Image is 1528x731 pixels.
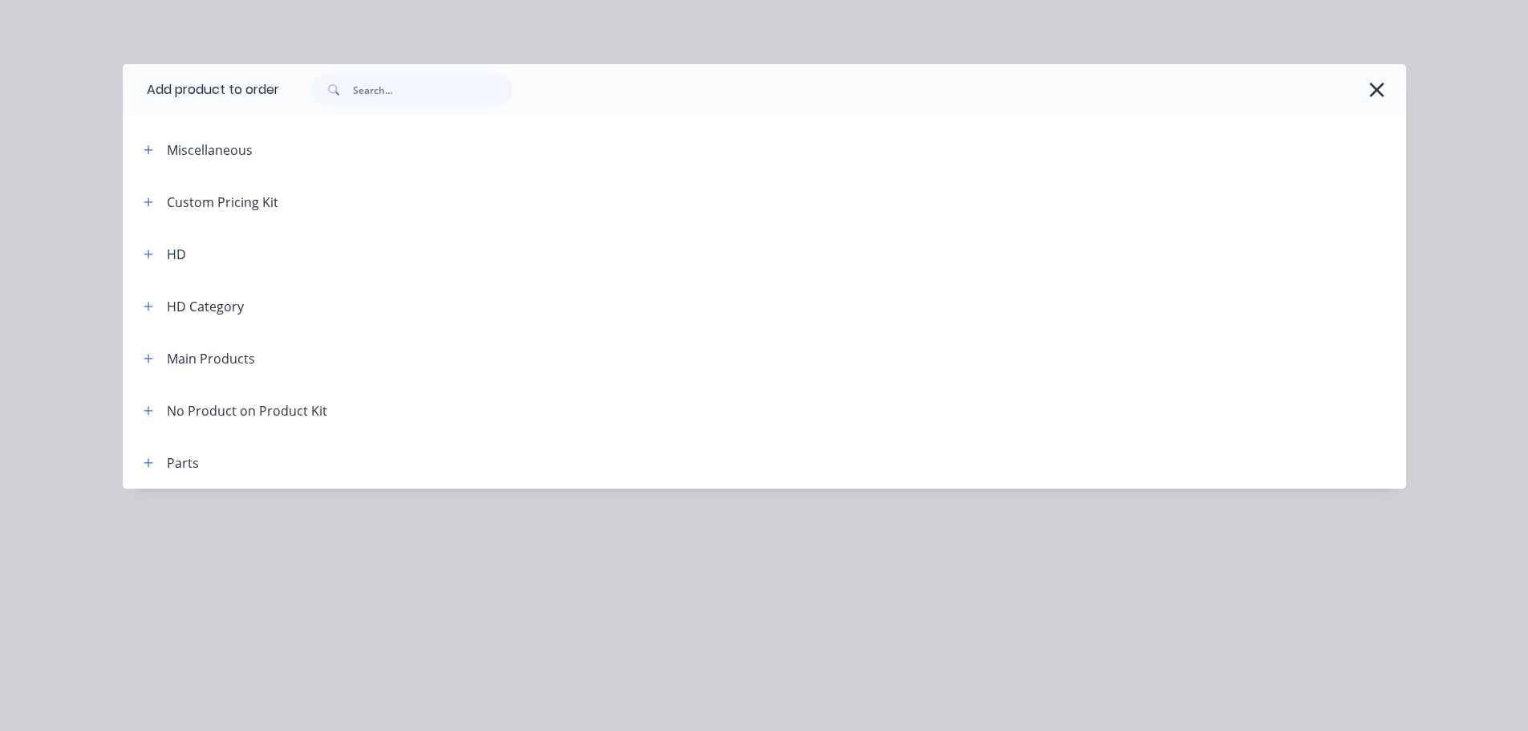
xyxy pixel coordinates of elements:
div: HD [167,245,186,264]
div: Miscellaneous [167,140,253,160]
div: HD Category [167,297,244,316]
input: Search... [353,74,512,106]
div: No Product on Product Kit [167,401,327,420]
div: Parts [167,453,199,473]
div: Main Products [167,349,255,368]
div: Custom Pricing Kit [167,193,278,212]
div: Add product to order [123,64,279,116]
